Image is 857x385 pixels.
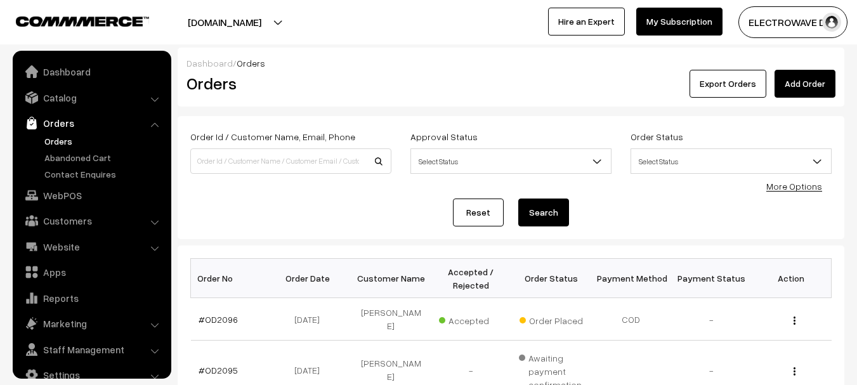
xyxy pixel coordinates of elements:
[143,6,306,38] button: [DOMAIN_NAME]
[16,338,167,361] a: Staff Management
[411,150,611,173] span: Select Status
[520,311,583,327] span: Order Placed
[671,298,751,341] td: -
[16,209,167,232] a: Customers
[410,130,478,143] label: Approval Status
[351,259,431,298] th: Customer Name
[16,184,167,207] a: WebPOS
[548,8,625,36] a: Hire an Expert
[351,298,431,341] td: [PERSON_NAME]
[16,261,167,284] a: Apps
[271,298,351,341] td: [DATE]
[190,148,391,174] input: Order Id / Customer Name / Customer Email / Customer Phone
[822,13,841,32] img: user
[410,148,612,174] span: Select Status
[591,259,671,298] th: Payment Method
[751,259,831,298] th: Action
[738,6,847,38] button: ELECTROWAVE DE…
[453,199,504,226] a: Reset
[631,148,832,174] span: Select Status
[636,8,723,36] a: My Subscription
[199,365,238,375] a: #OD2095
[16,312,167,335] a: Marketing
[16,112,167,134] a: Orders
[631,150,831,173] span: Select Status
[511,259,591,298] th: Order Status
[41,134,167,148] a: Orders
[671,259,751,298] th: Payment Status
[41,167,167,181] a: Contact Enquires
[16,60,167,83] a: Dashboard
[431,259,511,298] th: Accepted / Rejected
[16,86,167,109] a: Catalog
[591,298,671,341] td: COD
[190,130,355,143] label: Order Id / Customer Name, Email, Phone
[186,58,233,69] a: Dashboard
[271,259,351,298] th: Order Date
[16,16,149,26] img: COMMMERCE
[690,70,766,98] button: Export Orders
[186,74,390,93] h2: Orders
[41,151,167,164] a: Abandoned Cart
[439,311,502,327] span: Accepted
[518,199,569,226] button: Search
[16,13,127,28] a: COMMMERCE
[794,367,795,375] img: Menu
[766,181,822,192] a: More Options
[16,287,167,310] a: Reports
[199,314,238,325] a: #OD2096
[631,130,683,143] label: Order Status
[775,70,835,98] a: Add Order
[794,316,795,325] img: Menu
[16,235,167,258] a: Website
[191,259,271,298] th: Order No
[237,58,265,69] span: Orders
[186,56,835,70] div: /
